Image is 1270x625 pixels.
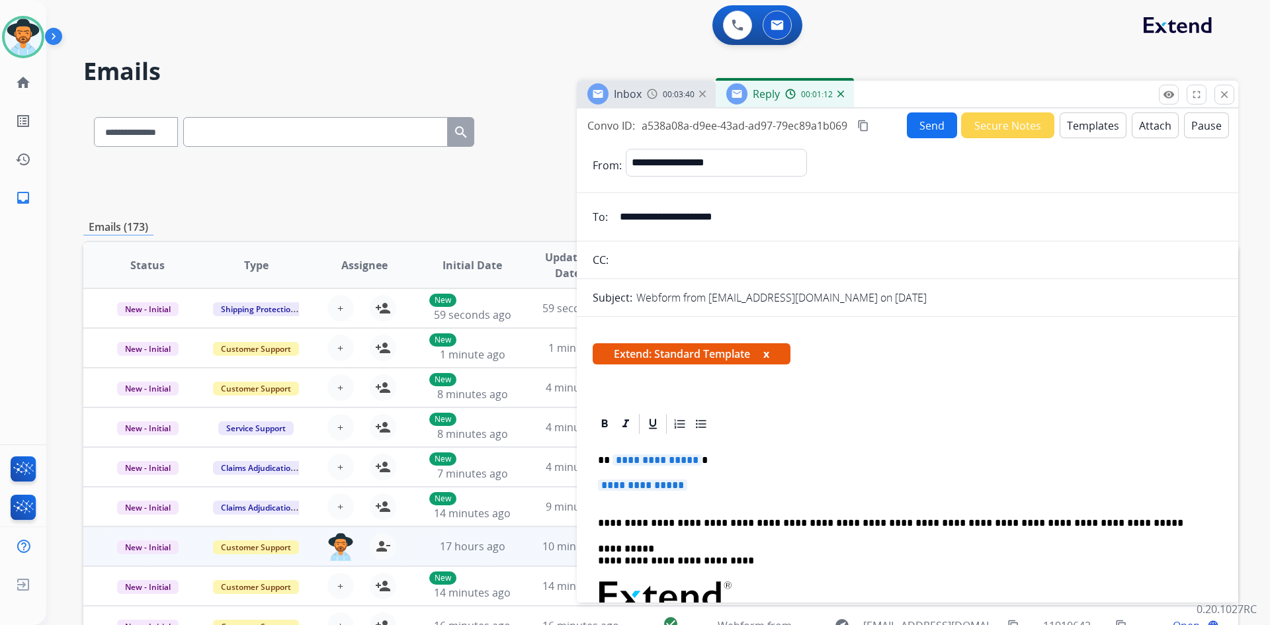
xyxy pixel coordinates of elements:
h2: Emails [83,58,1238,85]
p: New [429,373,456,386]
p: Convo ID: [587,118,635,134]
mat-icon: fullscreen [1191,89,1203,101]
button: + [327,573,354,599]
span: New - Initial [117,461,179,475]
button: + [327,335,354,361]
button: Pause [1184,112,1229,138]
span: New - Initial [117,501,179,515]
span: New - Initial [117,540,179,554]
span: 4 minutes ago [546,380,616,395]
span: + [337,419,343,435]
button: + [327,493,354,520]
mat-icon: person_add [375,300,391,316]
mat-icon: person_remove [375,538,391,554]
p: New [429,492,456,505]
span: 59 seconds ago [542,301,620,315]
span: + [337,459,343,475]
span: Customer Support [213,382,299,396]
span: 9 minutes ago [546,499,616,514]
p: New [429,571,456,585]
span: 14 minutes ago [434,506,511,521]
p: New [429,452,456,466]
span: Status [130,257,165,273]
img: agent-avatar [327,533,354,561]
span: New - Initial [117,382,179,396]
mat-icon: inbox [15,190,31,206]
span: 1 minute ago [440,347,505,362]
button: Send [907,112,957,138]
div: Italic [616,414,636,434]
span: Initial Date [443,257,502,273]
button: Attach [1132,112,1179,138]
span: Inbox [614,87,642,101]
p: New [429,413,456,426]
img: avatar [5,19,42,56]
span: Claims Adjudication [213,461,304,475]
span: 4 minutes ago [546,460,616,474]
p: CC: [593,252,609,268]
span: 1 minute ago [548,341,614,355]
span: + [337,499,343,515]
span: 00:03:40 [663,89,695,100]
button: Templates [1060,112,1126,138]
mat-icon: person_add [375,380,391,396]
span: Extend: Standard Template [593,343,790,364]
div: Bullet List [691,414,711,434]
span: New - Initial [117,421,179,435]
span: Reply [753,87,780,101]
button: + [327,414,354,440]
mat-icon: content_copy [857,120,869,132]
button: + [327,454,354,480]
span: + [337,380,343,396]
span: + [337,340,343,356]
mat-icon: history [15,151,31,167]
span: Customer Support [213,342,299,356]
p: Emails (173) [83,219,153,235]
span: Assignee [341,257,388,273]
span: 8 minutes ago [437,427,508,441]
button: Secure Notes [961,112,1054,138]
span: Service Support [218,421,294,435]
span: New - Initial [117,580,179,594]
p: New [429,333,456,347]
span: Claims Adjudication [213,501,304,515]
span: 4 minutes ago [546,420,616,435]
span: 7 minutes ago [437,466,508,481]
p: 0.20.1027RC [1197,601,1257,617]
div: Ordered List [670,414,690,434]
span: 59 seconds ago [434,308,511,322]
span: 14 minutes ago [542,579,619,593]
mat-icon: person_add [375,459,391,475]
span: 17 hours ago [440,539,505,554]
span: + [337,578,343,594]
p: From: [593,157,622,173]
mat-icon: person_add [375,419,391,435]
span: 8 minutes ago [437,387,508,401]
span: Customer Support [213,580,299,594]
span: Type [244,257,269,273]
span: Shipping Protection [213,302,304,316]
button: + [327,295,354,321]
div: Bold [595,414,614,434]
mat-icon: remove_red_eye [1163,89,1175,101]
span: Updated Date [538,249,598,281]
span: a538a08a-d9ee-43ad-ad97-79ec89a1b069 [642,118,847,133]
span: New - Initial [117,302,179,316]
p: Subject: [593,290,632,306]
mat-icon: person_add [375,340,391,356]
span: 00:01:12 [801,89,833,100]
span: Customer Support [213,540,299,554]
button: + [327,374,354,401]
div: Underline [643,414,663,434]
mat-icon: search [453,124,469,140]
mat-icon: list_alt [15,113,31,129]
mat-icon: person_add [375,499,391,515]
p: New [429,294,456,307]
mat-icon: home [15,75,31,91]
button: x [763,346,769,362]
p: Webform from [EMAIL_ADDRESS][DOMAIN_NAME] on [DATE] [636,290,927,306]
span: 10 minutes ago [542,539,619,554]
p: To: [593,209,608,225]
span: + [337,300,343,316]
mat-icon: close [1218,89,1230,101]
